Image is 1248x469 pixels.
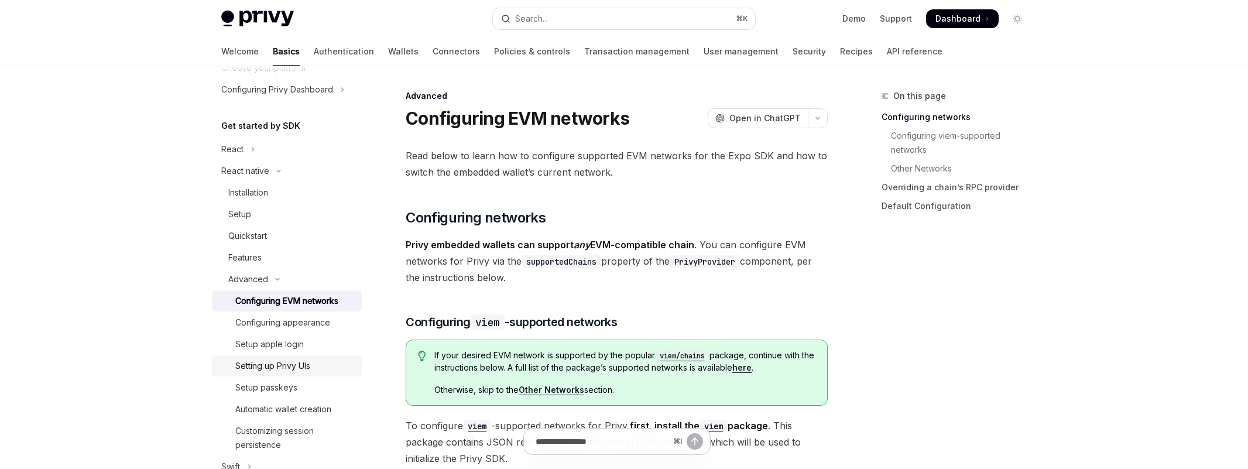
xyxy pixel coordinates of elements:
div: Setup [228,207,251,221]
a: Default Configuration [882,197,1036,215]
h1: Configuring EVM networks [406,108,629,129]
a: Setup [212,204,362,225]
span: To configure -supported networks for Privy, . This package contains JSON representations of sever... [406,417,828,467]
code: supportedChains [522,255,601,268]
code: viem/chains [655,350,709,362]
a: Transaction management [584,37,690,66]
a: viem [463,420,491,432]
button: Toggle React section [212,139,362,160]
a: Authentication [314,37,374,66]
a: Automatic wallet creation [212,399,362,420]
div: React [221,142,244,156]
span: Read below to learn how to configure supported EVM networks for the Expo SDK and how to switch th... [406,148,828,180]
a: Setup apple login [212,334,362,355]
button: Open search [493,8,755,29]
a: Basics [273,37,300,66]
div: Setting up Privy UIs [235,359,310,373]
button: Toggle Configuring Privy Dashboard section [212,79,362,100]
div: Advanced [228,272,268,286]
button: Send message [687,433,703,450]
div: Search... [515,12,548,26]
a: viem [700,420,728,432]
a: Support [880,13,912,25]
div: Quickstart [228,229,267,243]
div: Setup passkeys [235,381,297,395]
div: Configuring EVM networks [235,294,338,308]
strong: first, install the package [630,420,768,432]
a: Wallets [388,37,419,66]
div: Configuring Privy Dashboard [221,83,333,97]
div: Setup apple login [235,337,304,351]
span: ⌘ K [736,14,748,23]
a: viem/chains [655,350,709,360]
a: Demo [842,13,866,25]
div: React native [221,164,269,178]
span: If your desired EVM network is supported by the popular package, continue with the instructions b... [434,350,815,374]
strong: Privy embedded wallets can support EVM-compatible chain [406,239,694,251]
div: Features [228,251,262,265]
span: On this page [893,89,946,103]
div: Installation [228,186,268,200]
svg: Tip [418,351,426,361]
div: Configuring appearance [235,316,330,330]
h5: Get started by SDK [221,119,300,133]
em: any [574,239,590,251]
a: Installation [212,182,362,203]
a: Connectors [433,37,480,66]
span: . You can configure EVM networks for Privy via the property of the component, per the instruction... [406,237,828,286]
a: Dashboard [926,9,999,28]
code: PrivyProvider [670,255,740,268]
button: Open in ChatGPT [708,108,808,128]
a: Setting up Privy UIs [212,355,362,376]
code: viem [471,314,505,330]
a: Setup passkeys [212,377,362,398]
code: viem [700,420,728,433]
span: Dashboard [935,13,980,25]
a: API reference [887,37,942,66]
span: Open in ChatGPT [729,112,801,124]
a: Other Networks [882,159,1036,178]
code: viem [463,420,491,433]
img: light logo [221,11,294,27]
a: Overriding a chain’s RPC provider [882,178,1036,197]
a: Other Networks [519,385,584,395]
a: User management [704,37,779,66]
a: Recipes [840,37,873,66]
a: here [732,362,752,373]
span: Configuring -supported networks [406,314,617,330]
a: Customizing session persistence [212,420,362,456]
a: Configuring EVM networks [212,290,362,311]
a: Configuring appearance [212,312,362,333]
span: Configuring networks [406,208,546,227]
a: Welcome [221,37,259,66]
span: Otherwise, skip to the section. [434,384,815,396]
a: Security [793,37,826,66]
a: Features [212,247,362,268]
button: Toggle dark mode [1008,9,1027,28]
button: Toggle Advanced section [212,269,362,290]
input: Ask a question... [536,429,668,454]
div: Customizing session persistence [235,424,355,452]
a: Policies & controls [494,37,570,66]
div: Advanced [406,90,828,102]
a: Configuring viem-supported networks [882,126,1036,159]
a: Configuring networks [882,108,1036,126]
a: Quickstart [212,225,362,247]
div: Automatic wallet creation [235,402,331,416]
button: Toggle React native section [212,160,362,182]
